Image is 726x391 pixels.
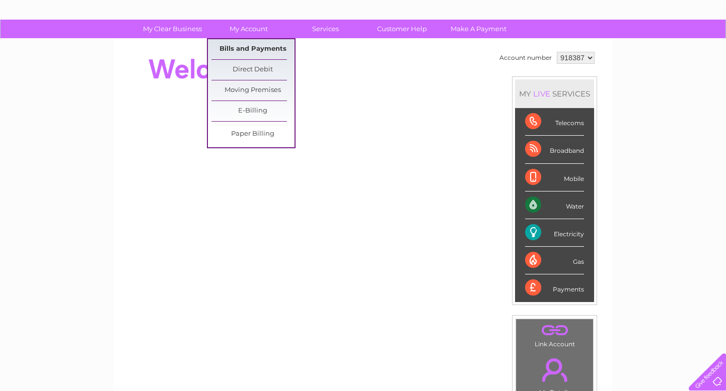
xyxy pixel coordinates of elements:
[515,79,594,108] div: MY SERVICES
[525,136,584,163] div: Broadband
[284,20,367,38] a: Services
[638,43,653,50] a: Blog
[536,5,606,18] a: 0333 014 3131
[211,101,295,121] a: E-Billing
[211,80,295,101] a: Moving Premises
[519,352,591,387] a: .
[25,26,77,57] img: logo.png
[525,247,584,274] div: Gas
[693,43,716,50] a: Log out
[531,89,552,99] div: LIVE
[211,39,295,59] a: Bills and Payments
[211,60,295,80] a: Direct Debit
[126,6,602,49] div: Clear Business is a trading name of Verastar Limited (registered in [GEOGRAPHIC_DATA] No. 3667643...
[516,319,594,350] td: Link Account
[497,49,554,66] td: Account number
[131,20,214,38] a: My Clear Business
[519,322,591,339] a: .
[525,219,584,247] div: Electricity
[549,43,568,50] a: Water
[360,20,444,38] a: Customer Help
[525,164,584,191] div: Mobile
[437,20,520,38] a: Make A Payment
[525,108,584,136] div: Telecoms
[602,43,632,50] a: Telecoms
[574,43,596,50] a: Energy
[525,274,584,302] div: Payments
[211,124,295,144] a: Paper Billing
[659,43,684,50] a: Contact
[525,191,584,219] div: Water
[207,20,291,38] a: My Account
